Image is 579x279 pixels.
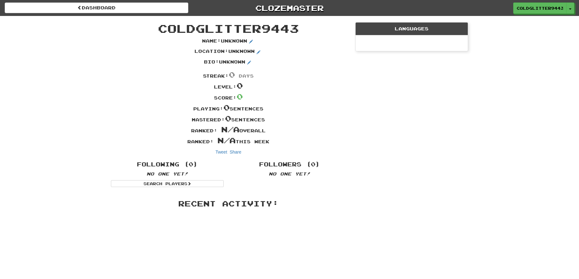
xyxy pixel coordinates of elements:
[106,102,351,113] div: Playing: sentences
[216,150,227,155] a: Tweet
[356,23,468,35] div: Languages
[147,171,188,176] em: No one yet!
[221,124,239,134] span: N/A
[233,161,346,168] h4: Followers (0)
[513,3,566,14] a: ColdGlitter9443
[223,103,230,112] span: 0
[158,22,299,35] span: ColdGlitter9443
[237,81,243,90] span: 0
[225,114,231,123] span: 0
[106,113,351,124] div: Mastered: sentences
[106,69,351,80] div: Streak:
[230,150,241,155] a: Share
[202,38,255,45] p: Name : Unknown
[198,3,381,13] a: Clozemaster
[106,80,351,91] div: Level:
[111,161,224,168] h4: Following (0)
[517,5,563,11] span: ColdGlitter9443
[217,135,236,145] span: N/A
[5,3,188,13] a: Dashboard
[111,200,346,208] h3: Recent Activity:
[239,73,254,79] span: days
[269,171,310,176] em: No one yet!
[111,180,224,187] a: Search Players
[195,48,262,56] p: Location : Unknown
[106,91,351,102] div: Score:
[229,70,235,79] span: 0
[204,59,253,66] p: Bio : Unknown
[106,135,351,146] div: Ranked: this week
[106,124,351,135] div: Ranked: overall
[237,92,243,101] span: 0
